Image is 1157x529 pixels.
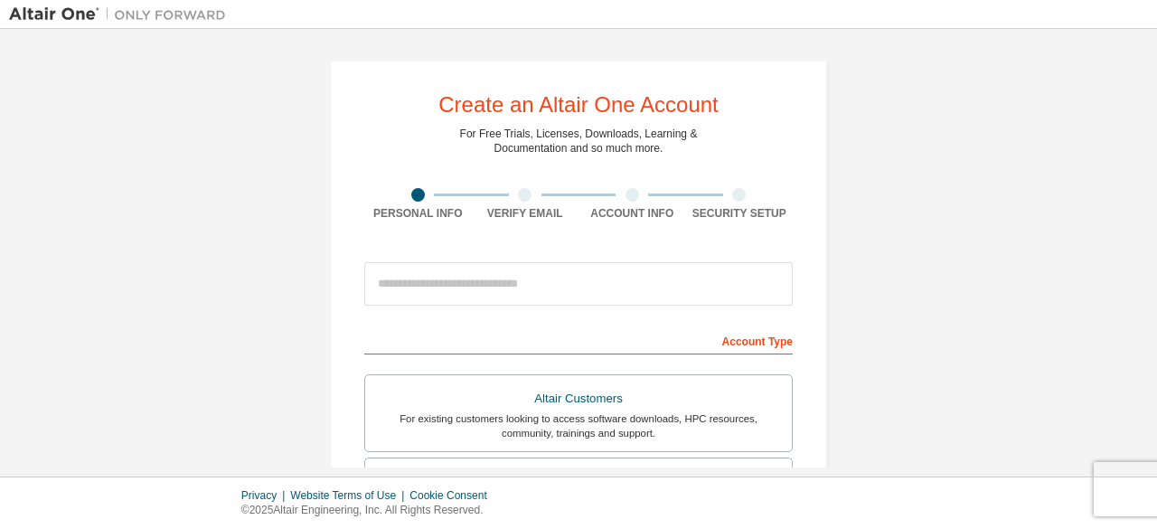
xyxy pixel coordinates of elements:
[290,488,409,503] div: Website Terms of Use
[472,206,579,221] div: Verify Email
[376,386,781,411] div: Altair Customers
[9,5,235,24] img: Altair One
[376,411,781,440] div: For existing customers looking to access software downloads, HPC resources, community, trainings ...
[578,206,686,221] div: Account Info
[241,503,498,518] p: © 2025 Altair Engineering, Inc. All Rights Reserved.
[364,206,472,221] div: Personal Info
[241,488,290,503] div: Privacy
[364,326,793,354] div: Account Type
[460,127,698,156] div: For Free Trials, Licenses, Downloads, Learning & Documentation and so much more.
[438,94,719,116] div: Create an Altair One Account
[409,488,497,503] div: Cookie Consent
[686,206,794,221] div: Security Setup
